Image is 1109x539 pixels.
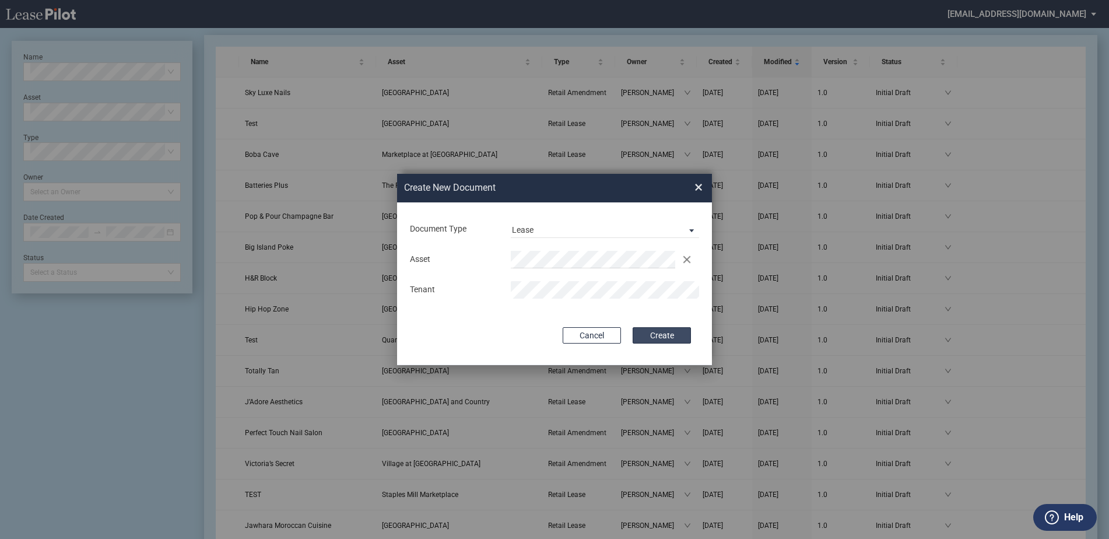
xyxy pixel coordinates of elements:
h2: Create New Document [404,181,652,194]
button: Cancel [563,327,621,344]
div: Lease [512,225,534,235]
div: Document Type [403,223,504,235]
span: × [694,178,703,197]
md-select: Document Type: Lease [511,220,699,238]
button: Create [633,327,691,344]
md-dialog: Create New ... [397,174,712,365]
label: Help [1064,510,1083,525]
div: Tenant [403,284,504,296]
div: Asset [403,254,504,265]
